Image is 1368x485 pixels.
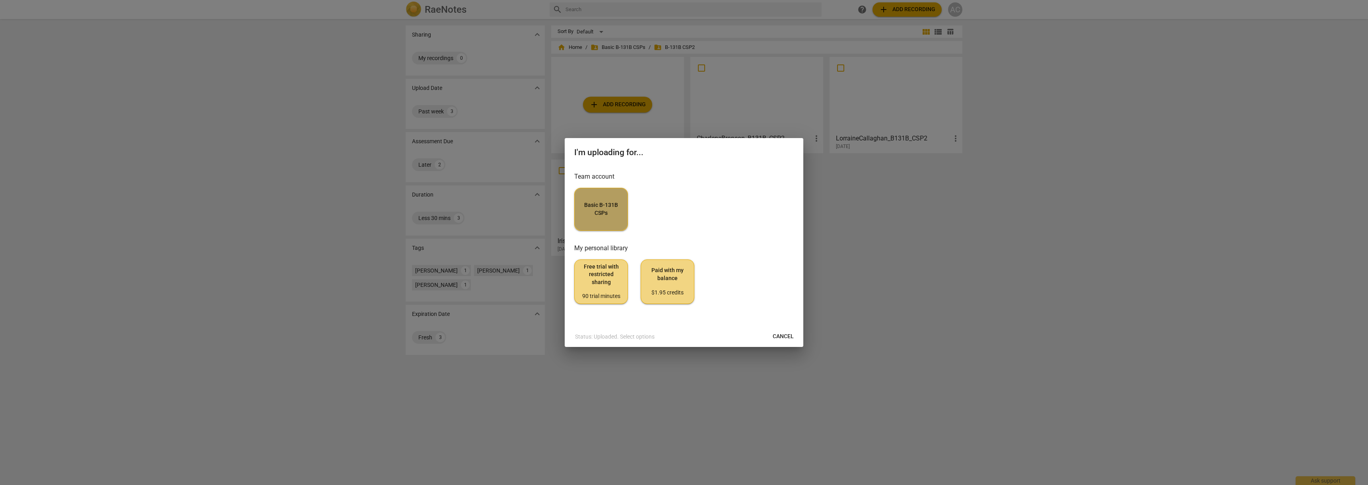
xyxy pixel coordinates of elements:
button: Cancel [766,329,800,344]
div: 90 trial minutes [581,292,621,300]
span: Basic B-131B CSPs [581,201,621,217]
h2: I'm uploading for... [574,148,794,158]
h3: Team account [574,172,794,181]
p: Status: Uploaded. Select options [575,333,655,341]
h3: My personal library [574,243,794,253]
span: Cancel [773,333,794,341]
span: Free trial with restricted sharing [581,263,621,300]
button: Basic B-131B CSPs [574,188,628,231]
span: Paid with my balance [647,267,688,296]
div: $1.95 credits [647,289,688,297]
button: Free trial with restricted sharing90 trial minutes [574,259,628,304]
button: Paid with my balance$1.95 credits [641,259,694,304]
